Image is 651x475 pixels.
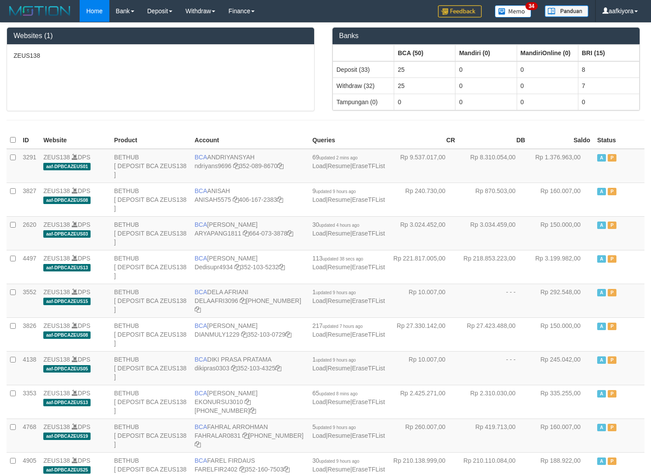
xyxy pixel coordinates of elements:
[40,216,111,250] td: DPS
[388,132,458,149] th: CR
[312,255,385,271] span: | |
[43,457,70,464] a: ZEUS138
[578,61,639,78] td: 8
[608,323,616,330] span: Paused
[111,284,191,317] td: BETHUB [ DEPOSIT BCA ZEUS138 ]
[597,457,606,465] span: Active
[43,255,70,262] a: ZEUS138
[312,196,326,203] a: Load
[40,351,111,385] td: DPS
[312,221,385,237] span: | |
[195,154,207,161] span: BCA
[394,45,455,61] th: Group: activate to sort column ascending
[352,196,385,203] a: EraseTFList
[14,32,308,40] h3: Websites (1)
[19,250,40,284] td: 4497
[40,149,111,183] td: DPS
[43,197,91,204] span: aaf-DPBCAZEUS08
[458,419,528,452] td: Rp 419.713,00
[195,230,241,237] a: ARYAPANG1811
[608,390,616,398] span: Paused
[195,441,201,448] a: Copy 5665095158 to clipboard
[528,149,594,183] td: Rp 1.376.963,00
[597,424,606,431] span: Active
[19,419,40,452] td: 4768
[455,61,517,78] td: 0
[352,365,385,372] a: EraseTFList
[319,223,359,228] span: updated 4 hours ago
[191,385,309,419] td: [PERSON_NAME] [PHONE_NUMBER]
[191,284,309,317] td: DELA AFRIANI [PHONE_NUMBER]
[195,423,207,430] span: BCA
[241,331,247,338] a: Copy DIANMULY1229 to clipboard
[312,230,326,237] a: Load
[191,216,309,250] td: [PERSON_NAME] 664-073-3878
[233,196,239,203] a: Copy ANISAH5575 to clipboard
[19,216,40,250] td: 2620
[328,331,350,338] a: Resume
[594,132,644,149] th: Status
[394,77,455,94] td: 25
[312,154,385,169] span: | |
[458,132,528,149] th: DB
[40,284,111,317] td: DPS
[352,398,385,405] a: EraseTFList
[388,317,458,351] td: Rp 27.330.142,00
[312,432,326,439] a: Load
[312,322,385,338] span: | |
[195,432,241,439] a: FAHRALAR0831
[195,221,207,228] span: BCA
[312,187,385,203] span: | |
[608,255,616,263] span: Paused
[195,466,238,473] a: FARELFIR2402
[277,196,283,203] a: Copy 4061672383 to clipboard
[339,32,633,40] h3: Banks
[240,297,246,304] a: Copy DELAAFRI3096 to clipboard
[312,398,326,405] a: Load
[19,351,40,385] td: 4138
[312,162,326,169] a: Load
[352,264,385,271] a: EraseTFList
[525,2,537,10] span: 34
[43,390,70,397] a: ZEUS138
[43,331,91,339] span: aaf-DPBCAZEUS08
[312,289,356,296] span: 1
[14,51,308,60] p: ZEUS138
[43,399,91,406] span: aaf-DPBCAZEUS13
[578,77,639,94] td: 7
[333,45,394,61] th: Group: activate to sort column ascending
[312,187,356,194] span: 9
[352,297,385,304] a: EraseTFList
[597,188,606,195] span: Active
[43,433,91,440] span: aaf-DPBCAZEUS19
[597,356,606,364] span: Active
[195,297,238,304] a: DELAAFRI3096
[328,162,350,169] a: Resume
[283,466,290,473] a: Copy 3521607503 to clipboard
[528,284,594,317] td: Rp 292.548,00
[43,466,91,474] span: aaf-DPBCAZEUS25
[195,356,207,363] span: BCA
[19,317,40,351] td: 3826
[287,230,293,237] a: Copy 6640733878 to clipboard
[7,4,73,18] img: MOTION_logo.png
[328,466,350,473] a: Resume
[312,466,326,473] a: Load
[312,356,385,372] span: | |
[319,155,357,160] span: updated 2 mins ago
[111,250,191,284] td: BETHUB [ DEPOSIT BCA ZEUS138 ]
[19,183,40,216] td: 3827
[111,317,191,351] td: BETHUB [ DEPOSIT BCA ZEUS138 ]
[322,257,363,261] span: updated 38 secs ago
[312,255,363,262] span: 113
[312,365,326,372] a: Load
[19,284,40,317] td: 3552
[43,423,70,430] a: ZEUS138
[388,216,458,250] td: Rp 3.024.452,00
[458,284,528,317] td: - - -
[528,216,594,250] td: Rp 150.000,00
[333,61,394,78] td: Deposit (33)
[111,183,191,216] td: BETHUB [ DEPOSIT BCA ZEUS138 ]
[333,94,394,110] td: Tampungan (0)
[111,385,191,419] td: BETHUB [ DEPOSIT BCA ZEUS138 ]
